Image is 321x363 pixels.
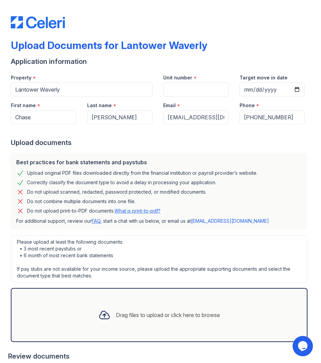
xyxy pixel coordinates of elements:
[11,102,36,109] label: First name
[92,218,100,224] a: FAQ
[191,218,269,224] a: [EMAIL_ADDRESS][DOMAIN_NAME]
[163,102,176,109] label: Email
[27,208,160,214] p: Do not upload print-to-PDF documents.
[240,74,288,81] label: Target move in date
[11,57,310,66] div: Application information
[16,158,302,166] div: Best practices for bank statements and paystubs
[11,235,307,283] div: Please upload at least the following documents: • 3 most recent paystubs or • 6 month of most rec...
[11,16,65,28] img: CE_Logo_Blue-a8612792a0a2168367f1c8372b55b34899dd931a85d93a1a3d3e32e68fde9ad4.png
[11,39,207,51] div: Upload Documents for Lantower Waverly
[27,178,216,187] div: Correctly classify the document type to avoid a delay in processing your application.
[115,208,160,214] a: What is print-to-pdf?
[27,169,257,177] div: Upload original PDF files downloaded directly from the financial institution or payroll provider’...
[11,138,310,147] div: Upload documents
[27,197,135,205] div: Do not combine multiple documents into one file.
[16,218,302,224] p: For additional support, review our , start a chat with us below, or email us at
[240,102,255,109] label: Phone
[116,311,220,319] div: Drag files to upload or click here to browse
[293,336,314,356] iframe: chat widget
[87,102,112,109] label: Last name
[27,188,206,196] div: Do not upload scanned, redacted, password protected, or modified documents.
[163,74,192,81] label: Unit number
[11,74,31,81] label: Property
[8,352,310,361] div: Review documents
